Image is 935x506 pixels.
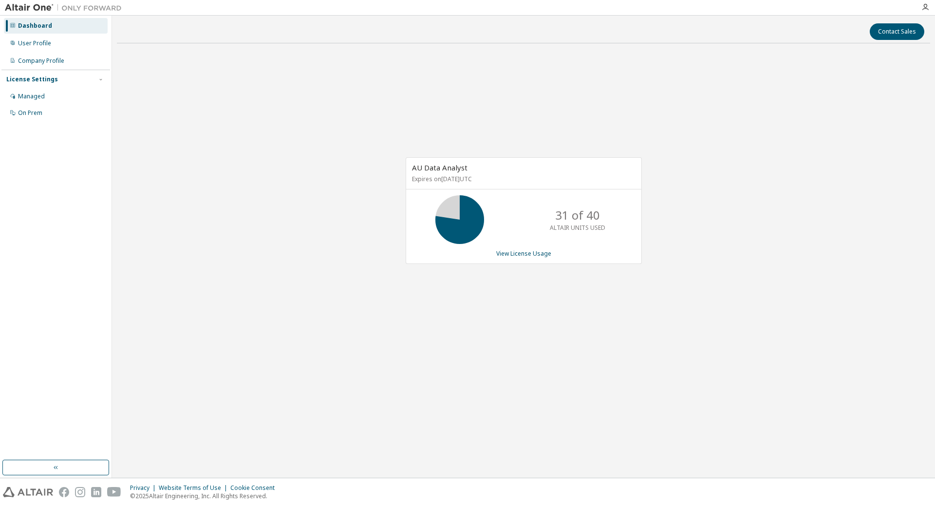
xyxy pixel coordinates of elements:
[159,484,230,492] div: Website Terms of Use
[130,484,159,492] div: Privacy
[91,487,101,497] img: linkedin.svg
[18,57,64,65] div: Company Profile
[496,249,551,258] a: View License Usage
[130,492,280,500] p: © 2025 Altair Engineering, Inc. All Rights Reserved.
[5,3,127,13] img: Altair One
[3,487,53,497] img: altair_logo.svg
[107,487,121,497] img: youtube.svg
[59,487,69,497] img: facebook.svg
[870,23,924,40] button: Contact Sales
[555,207,600,224] p: 31 of 40
[18,93,45,100] div: Managed
[412,163,467,172] span: AU Data Analyst
[550,224,605,232] p: ALTAIR UNITS USED
[18,109,42,117] div: On Prem
[6,75,58,83] div: License Settings
[75,487,85,497] img: instagram.svg
[18,22,52,30] div: Dashboard
[230,484,280,492] div: Cookie Consent
[18,39,51,47] div: User Profile
[412,175,633,183] p: Expires on [DATE] UTC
